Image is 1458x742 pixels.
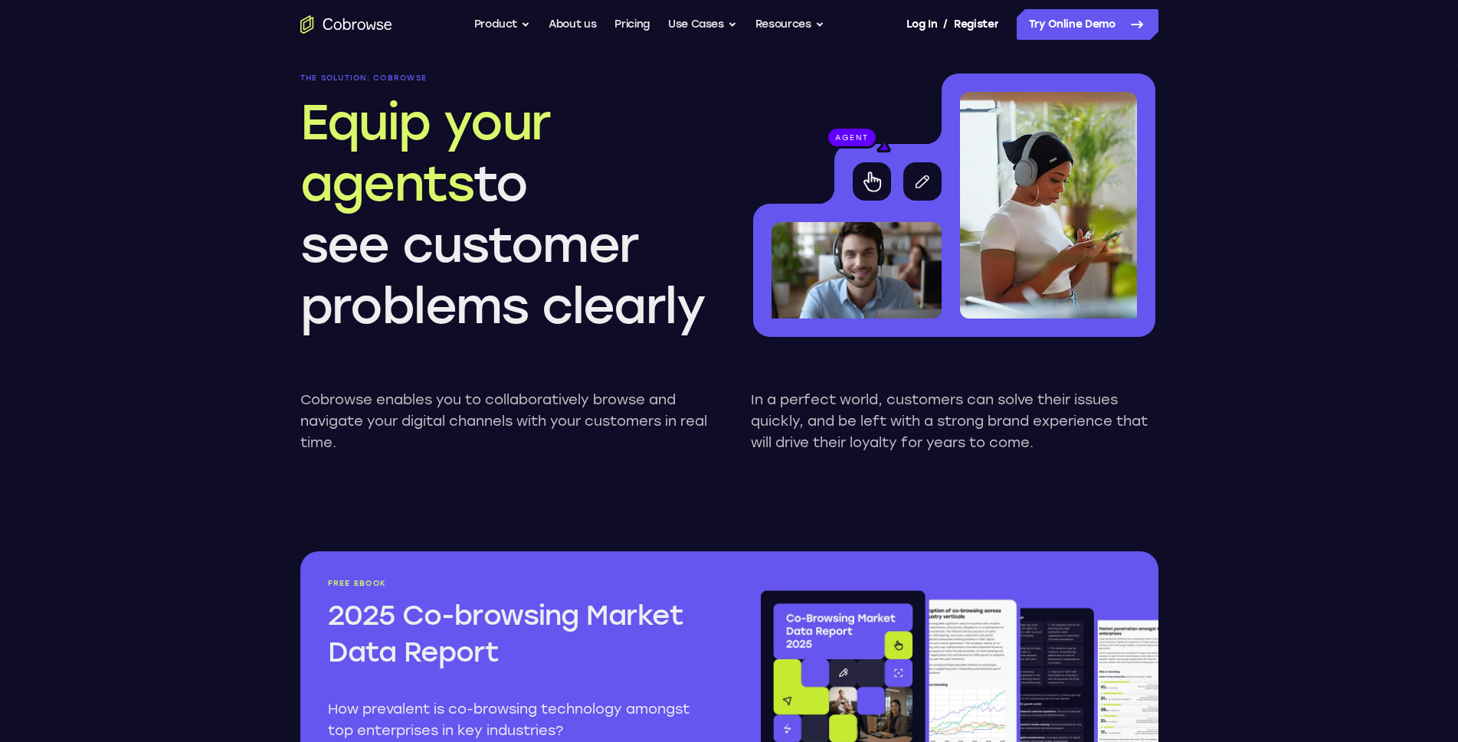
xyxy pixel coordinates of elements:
h2: to see customer problems clearly [300,92,708,337]
img: A customer looking at their smartphone [960,92,1137,319]
a: Register [954,9,998,40]
a: Log In [906,9,937,40]
p: How prevalent is co-browsing technology amongst top enterprises in key industries? [328,698,702,741]
a: About us [549,9,596,40]
span: Equip your agents [300,93,551,213]
button: Resources [755,9,824,40]
span: / [943,15,948,34]
p: Cobrowse enables you to collaboratively browse and navigate your digital channels with your custo... [300,389,708,453]
button: Product [474,9,531,40]
p: Free ebook [328,579,702,588]
a: Go to the home page [300,15,392,34]
a: Pricing [614,9,650,40]
img: An agent wearing a headset [772,222,942,319]
p: The solution: Cobrowse [300,74,708,83]
a: Try Online Demo [1017,9,1158,40]
p: In a perfect world, customers can solve their issues quickly, and be left with a strong brand exp... [751,389,1158,453]
h2: 2025 Co-browsing Market Data Report [328,597,702,671]
button: Use Cases [668,9,737,40]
